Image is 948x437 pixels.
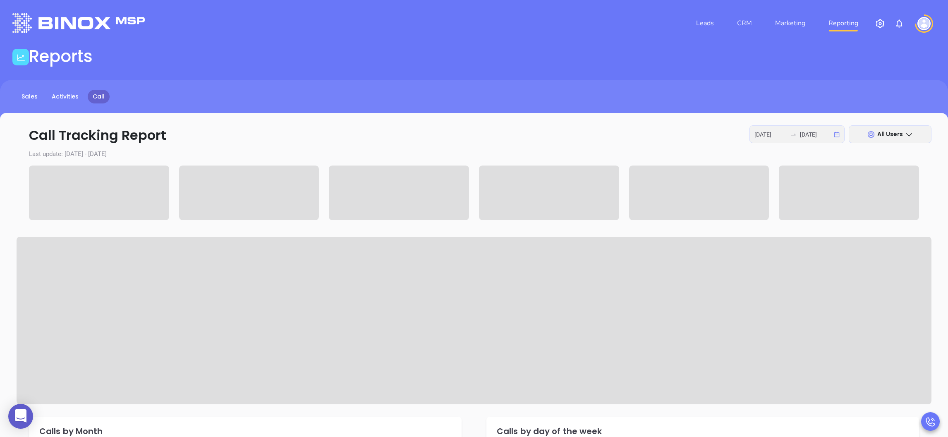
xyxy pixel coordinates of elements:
img: iconNotification [894,19,904,29]
a: Marketing [772,15,809,31]
img: user [917,17,931,30]
input: End date [800,130,832,139]
span: All Users [877,130,903,138]
input: Start date [754,130,787,139]
p: Last update: [DATE] - [DATE] [17,149,931,159]
span: swap-right [790,131,797,138]
p: Call Tracking Report [17,125,931,145]
a: Leads [693,15,717,31]
a: Call [88,90,110,103]
div: Calls by Month [39,427,453,435]
a: Sales [17,90,43,103]
h1: Reports [29,46,93,66]
a: Reporting [825,15,862,31]
a: CRM [734,15,755,31]
img: iconSetting [875,19,885,29]
img: logo [12,13,145,33]
span: to [790,131,797,138]
a: Activities [47,90,84,103]
div: Calls by day of the week [497,427,911,435]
